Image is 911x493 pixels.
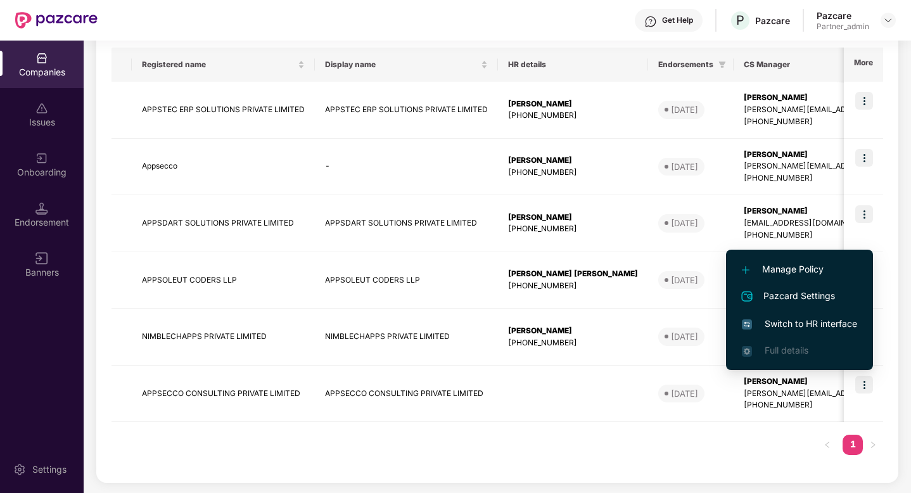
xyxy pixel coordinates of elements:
[498,48,648,82] th: HR details
[817,10,869,22] div: Pazcare
[658,60,713,70] span: Endorsements
[739,289,755,304] img: svg+xml;base64,PHN2ZyB4bWxucz0iaHR0cDovL3d3dy53My5vcmcvMjAwMC9zdmciIHdpZHRoPSIyNCIgaGVpZ2h0PSIyNC...
[132,82,315,139] td: APPSTEC ERP SOLUTIONS PRIVATE LIMITED
[671,160,698,173] div: [DATE]
[863,435,883,455] li: Next Page
[765,345,808,355] span: Full details
[736,13,744,28] span: P
[817,22,869,32] div: Partner_admin
[644,15,657,28] img: svg+xml;base64,PHN2ZyBpZD0iSGVscC0zMngzMiIgeG1sbnM9Imh0dHA6Ly93d3cudzMub3JnLzIwMDAvc3ZnIiB3aWR0aD...
[35,52,48,65] img: svg+xml;base64,PHN2ZyBpZD0iQ29tcGFuaWVzIiB4bWxucz0iaHR0cDovL3d3dy53My5vcmcvMjAwMC9zdmciIHdpZHRoPS...
[315,309,498,366] td: NIMBLECHAPPS PRIVATE LIMITED
[132,195,315,252] td: APPSDART SOLUTIONS PRIVATE LIMITED
[508,280,638,292] div: [PHONE_NUMBER]
[35,152,48,165] img: svg+xml;base64,PHN2ZyB3aWR0aD0iMjAiIGhlaWdodD0iMjAiIHZpZXdCb3g9IjAgMCAyMCAyMCIgZmlsbD0ibm9uZSIgeG...
[824,441,831,449] span: left
[132,48,315,82] th: Registered name
[29,463,70,476] div: Settings
[132,366,315,423] td: APPSECCO CONSULTING PRIVATE LIMITED
[742,317,857,331] span: Switch to HR interface
[35,102,48,115] img: svg+xml;base64,PHN2ZyBpZD0iSXNzdWVzX2Rpc2FibGVkIiB4bWxucz0iaHR0cDovL3d3dy53My5vcmcvMjAwMC9zdmciIH...
[671,387,698,400] div: [DATE]
[662,15,693,25] div: Get Help
[742,289,857,304] span: Pazcard Settings
[508,212,638,224] div: [PERSON_NAME]
[508,223,638,235] div: [PHONE_NUMBER]
[671,103,698,116] div: [DATE]
[869,441,877,449] span: right
[315,139,498,196] td: -
[817,435,838,455] li: Previous Page
[325,60,478,70] span: Display name
[671,217,698,229] div: [DATE]
[132,139,315,196] td: Appsecco
[315,48,498,82] th: Display name
[855,92,873,110] img: icon
[315,252,498,309] td: APPSOLEUT CODERS LLP
[35,252,48,265] img: svg+xml;base64,PHN2ZyB3aWR0aD0iMTYiIGhlaWdodD0iMTYiIHZpZXdCb3g9IjAgMCAxNiAxNiIgZmlsbD0ibm9uZSIgeG...
[671,274,698,286] div: [DATE]
[508,110,638,122] div: [PHONE_NUMBER]
[508,268,638,280] div: [PERSON_NAME] [PERSON_NAME]
[742,319,752,330] img: svg+xml;base64,PHN2ZyB4bWxucz0iaHR0cDovL3d3dy53My5vcmcvMjAwMC9zdmciIHdpZHRoPSIxNiIgaGVpZ2h0PSIxNi...
[508,167,638,179] div: [PHONE_NUMBER]
[843,435,863,454] a: 1
[132,309,315,366] td: NIMBLECHAPPS PRIVATE LIMITED
[742,346,752,356] img: svg+xml;base64,PHN2ZyB4bWxucz0iaHR0cDovL3d3dy53My5vcmcvMjAwMC9zdmciIHdpZHRoPSIxNi4zNjMiIGhlaWdodD...
[855,149,873,167] img: icon
[855,376,873,394] img: icon
[508,325,638,337] div: [PERSON_NAME]
[883,15,893,25] img: svg+xml;base64,PHN2ZyBpZD0iRHJvcGRvd24tMzJ4MzIiIHhtbG5zPSJodHRwOi8vd3d3LnczLm9yZy8yMDAwL3N2ZyIgd2...
[315,366,498,423] td: APPSECCO CONSULTING PRIVATE LIMITED
[671,330,698,343] div: [DATE]
[863,435,883,455] button: right
[508,337,638,349] div: [PHONE_NUMBER]
[508,155,638,167] div: [PERSON_NAME]
[15,12,98,29] img: New Pazcare Logo
[13,463,26,476] img: svg+xml;base64,PHN2ZyBpZD0iU2V0dGluZy0yMHgyMCIgeG1sbnM9Imh0dHA6Ly93d3cudzMub3JnLzIwMDAvc3ZnIiB3aW...
[742,262,857,276] span: Manage Policy
[755,15,790,27] div: Pazcare
[855,205,873,223] img: icon
[315,82,498,139] td: APPSTEC ERP SOLUTIONS PRIVATE LIMITED
[508,98,638,110] div: [PERSON_NAME]
[843,435,863,455] li: 1
[142,60,295,70] span: Registered name
[718,61,726,68] span: filter
[35,202,48,215] img: svg+xml;base64,PHN2ZyB3aWR0aD0iMTQuNSIgaGVpZ2h0PSIxNC41IiB2aWV3Qm94PSIwIDAgMTYgMTYiIGZpbGw9Im5vbm...
[132,252,315,309] td: APPSOLEUT CODERS LLP
[716,57,729,72] span: filter
[844,48,883,82] th: More
[817,435,838,455] button: left
[742,266,749,274] img: svg+xml;base64,PHN2ZyB4bWxucz0iaHR0cDovL3d3dy53My5vcmcvMjAwMC9zdmciIHdpZHRoPSIxMi4yMDEiIGhlaWdodD...
[315,195,498,252] td: APPSDART SOLUTIONS PRIVATE LIMITED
